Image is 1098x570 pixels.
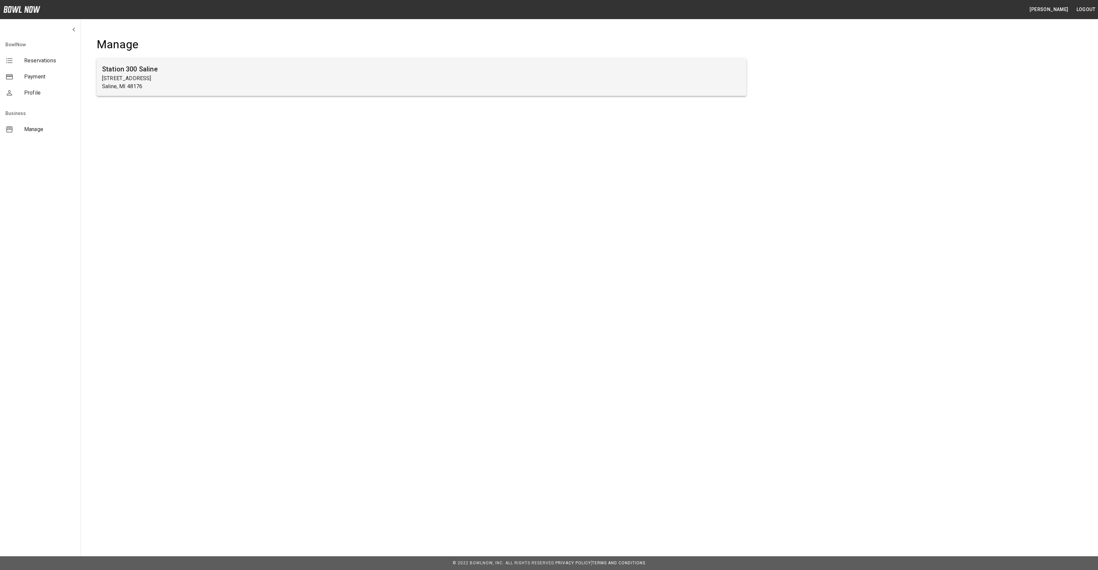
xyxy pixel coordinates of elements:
[97,38,746,52] h4: Manage
[102,64,741,74] h6: Station 300 Saline
[102,74,741,82] p: [STREET_ADDRESS]
[24,125,75,133] span: Manage
[24,89,75,97] span: Profile
[555,561,591,565] a: Privacy Policy
[453,561,555,565] span: © 2022 BowlNow, Inc. All Rights Reserved.
[24,73,75,81] span: Payment
[24,57,75,65] span: Reservations
[102,82,741,91] p: Saline, MI 48176
[592,561,645,565] a: Terms and Conditions
[1027,3,1071,16] button: [PERSON_NAME]
[1074,3,1098,16] button: Logout
[3,6,40,13] img: logo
